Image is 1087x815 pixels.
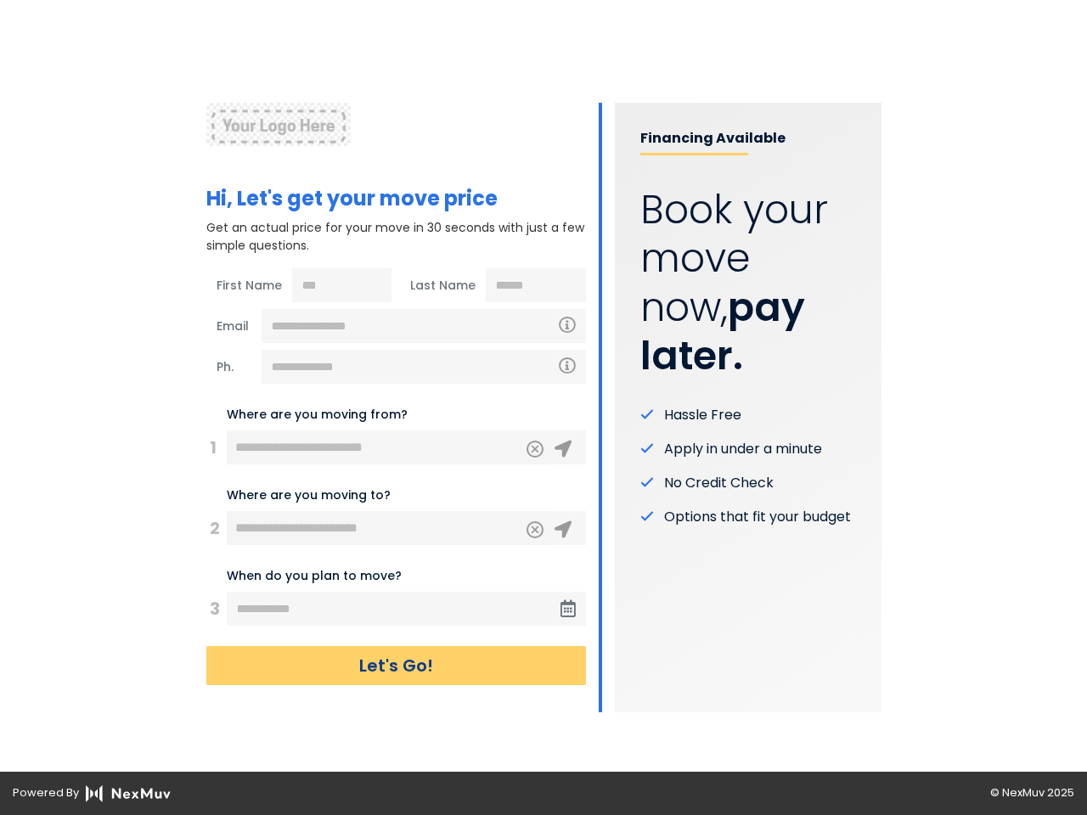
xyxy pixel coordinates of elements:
a: Check Move Status [331,692,460,711]
button: Let's Go! [206,646,586,685]
span: First Name [206,268,292,302]
button: Clear [527,521,543,538]
div: © NexMuv 2025 [543,784,1087,802]
span: Options that fit your budget [664,507,851,527]
p: Get an actual price for your move in 30 seconds with just a few simple questions. [206,219,586,255]
button: Clear [527,441,543,458]
p: Financing Available [640,128,856,155]
strong: pay later. [640,280,805,384]
p: Book your move now, [640,186,856,381]
a: +1 [564,115,586,132]
span: Ph. [206,350,262,384]
input: 123 Main St, City, ST ZIP [227,430,552,464]
span: Hassle Free [664,405,741,425]
span: No Credit Check [664,473,774,493]
label: Where are you moving to? [227,486,391,504]
span: Apply in under a minute [664,439,822,459]
h1: Hi, Let's get your move price [206,187,586,211]
label: Where are you moving from? [227,406,408,424]
span: Last Name [400,268,486,302]
input: 456 Elm St, City, ST ZIP [227,511,552,545]
span: Email [206,309,262,343]
label: When do you plan to move? [227,567,402,585]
